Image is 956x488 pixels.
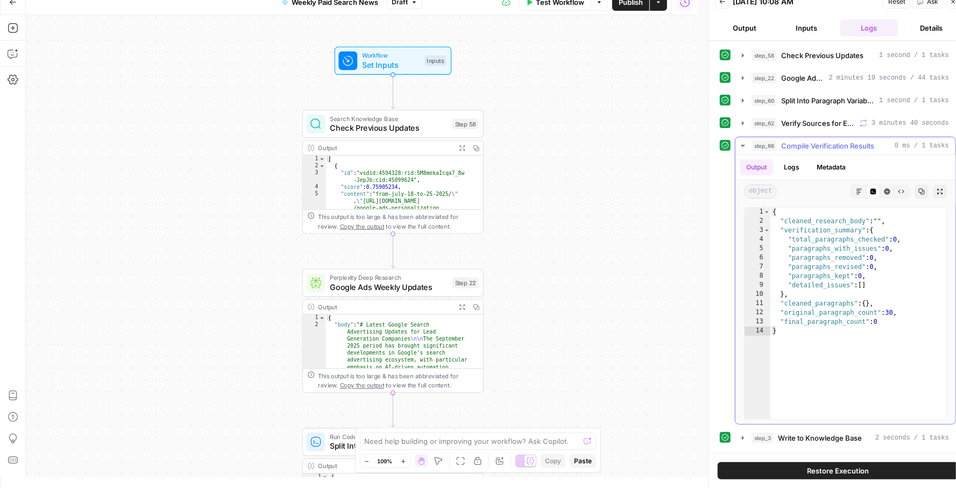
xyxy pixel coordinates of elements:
div: Output [318,302,451,312]
span: Toggle code folding, rows 2 through 6 [319,162,325,169]
span: 109% [378,457,393,465]
div: 6 [745,253,770,263]
div: 4 [303,183,325,190]
div: 12 [745,308,770,317]
span: Toggle code folding, rows 1 through 7 [319,155,325,162]
div: WorkflowSet InputsInputs [302,47,484,75]
span: Restore Execution [807,465,869,476]
span: Check Previous Updates [781,50,863,61]
span: Toggle code folding, rows 3 through 10 [764,226,770,235]
div: Output [318,461,451,470]
button: Logs [777,159,806,175]
button: Logs [840,19,898,37]
span: Workflow [362,51,420,60]
div: 1 [303,473,329,480]
span: 2 seconds / 1 tasks [875,433,949,443]
span: 1 second / 1 tasks [879,96,949,105]
span: step_58 [752,50,777,61]
span: Split Into Paragraph Variables [330,440,448,452]
div: 8 [745,272,770,281]
button: 0 ms [735,452,955,469]
div: 5 [745,244,770,253]
span: Google Ads Weekly Updates [781,73,825,83]
div: 2 [303,162,325,169]
div: Search Knowledge BaseCheck Previous UpdatesStep 58Output[ { "id":"vsdid:4594328:rid:5M8mekaIcqa7_... [302,110,484,234]
span: step_3 [752,433,774,443]
div: 10 [745,290,770,299]
button: Inputs [778,19,836,37]
button: 2 minutes 19 seconds / 44 tasks [735,69,955,87]
span: Write to Knowledge Base [778,433,862,443]
span: Copy [545,456,561,466]
span: step_62 [752,118,777,129]
span: Check Previous Updates [330,122,448,134]
span: step_66 [752,140,777,151]
span: 3 minutes 40 seconds [872,118,949,128]
div: 1 [303,155,325,162]
div: 9 [745,281,770,290]
button: Paste [570,454,596,468]
button: 3 minutes 40 seconds [735,115,955,132]
g: Edge from start to step_58 [391,74,395,109]
div: Inputs [424,55,446,66]
div: 7 [745,263,770,272]
button: 1 second / 1 tasks [735,47,955,64]
button: Metadata [810,159,852,175]
span: Copy the output [340,223,385,230]
div: Step 58 [452,118,478,129]
span: Toggle code folding, rows 1 through 14 [764,208,770,217]
span: Set Inputs [362,59,420,71]
button: Copy [541,454,565,468]
span: step_60 [752,95,777,106]
div: 0 ms / 1 tasks [735,155,955,424]
button: 0 ms / 1 tasks [735,137,955,154]
button: Output [716,19,774,37]
div: 14 [745,327,770,336]
g: Edge from step_58 to step_22 [391,234,395,268]
span: Compile Verification Results [781,140,874,151]
span: Copy the output [340,382,385,389]
span: Toggle code folding, rows 1 through 3 [319,315,325,322]
span: Perplexity Deep Research [330,273,448,282]
div: 4 [745,235,770,244]
div: 1 [745,208,770,217]
span: Toggle code folding, rows 1 through 18 [322,473,328,480]
span: Run Code · Python [330,432,448,441]
span: Verify Sources for Each Paragraph [781,118,855,129]
span: Search Knowledge Base [330,114,448,123]
div: Step 22 [452,278,478,288]
button: 1 second / 1 tasks [735,92,955,109]
div: 11 [745,299,770,308]
span: 0 ms / 1 tasks [895,141,949,151]
div: 3 [745,226,770,235]
span: Google Ads Weekly Updates [330,281,448,293]
span: Split Into Paragraph Variables [781,95,875,106]
div: This output is too large & has been abbreviated for review. to view the full content. [318,212,478,231]
div: 3 [303,169,325,183]
div: Perplexity Deep ResearchGoogle Ads Weekly UpdatesStep 22Output{ "body":"# Latest Google Search Ad... [302,269,484,393]
span: Paste [574,456,592,466]
div: This output is too large & has been abbreviated for review. to view the full content. [318,371,478,390]
span: 2 minutes 19 seconds / 44 tasks [829,73,949,83]
button: Output [740,159,773,175]
span: object [744,185,777,199]
button: 2 seconds / 1 tasks [735,429,955,447]
div: Output [318,143,451,152]
g: Edge from step_22 to step_60 [391,393,395,427]
div: 1 [303,315,325,322]
span: 1 second / 1 tasks [879,51,949,60]
div: 13 [745,317,770,327]
div: 2 [745,217,770,226]
span: step_22 [752,73,777,83]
